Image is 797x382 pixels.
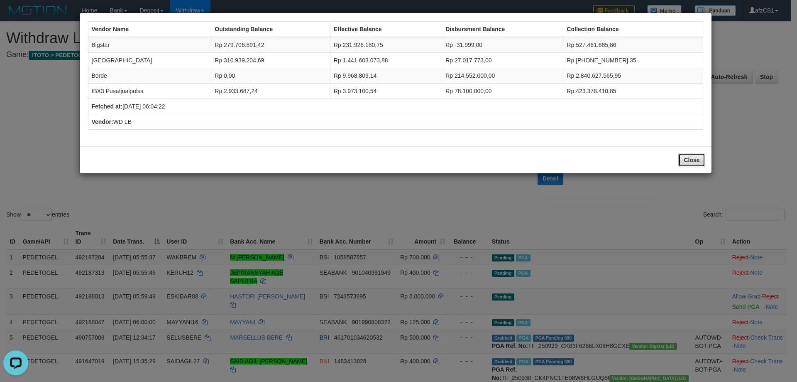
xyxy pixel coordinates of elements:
th: Disbursment Balance [442,22,563,37]
td: Rp 2.840.627.565,95 [563,68,703,84]
td: Rp 27.017.773,00 [442,53,563,68]
td: Rp 9.968.809,14 [330,68,442,84]
td: IBX3 Pusatjualpulsa [88,84,211,99]
td: Rp 214.552.000,00 [442,68,563,84]
th: Vendor Name [88,22,211,37]
td: [DATE] 06:04:22 [88,99,703,114]
td: Rp -31.999,00 [442,37,563,53]
td: Rp 527.461.685,86 [563,37,703,53]
td: Rp 231.926.180,75 [330,37,442,53]
b: Fetched at: [92,103,123,110]
button: Open LiveChat chat widget [3,3,28,28]
td: Borde [88,68,211,84]
th: Outstanding Balance [211,22,330,37]
td: Bigstar [88,37,211,53]
th: Effective Balance [330,22,442,37]
b: Vendor: [92,118,113,125]
td: Rp 3.973.100,54 [330,84,442,99]
td: [GEOGRAPHIC_DATA] [88,53,211,68]
td: Rp 423.378.410,85 [563,84,703,99]
td: Rp [PHONE_NUMBER],35 [563,53,703,68]
td: Rp 1.441.603.073,88 [330,53,442,68]
td: WD LB [88,114,703,130]
td: Rp 2.933.687,24 [211,84,330,99]
td: Rp 279.706.891,42 [211,37,330,53]
td: Rp 0,00 [211,68,330,84]
td: Rp 78.100.000,00 [442,84,563,99]
td: Rp 310.939.204,69 [211,53,330,68]
button: Close [678,153,705,167]
th: Collection Balance [563,22,703,37]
